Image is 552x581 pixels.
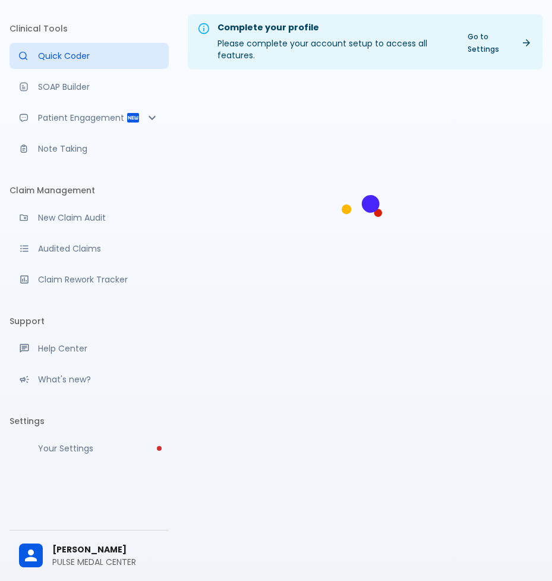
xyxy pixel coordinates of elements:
p: Quick Coder [38,50,159,62]
p: SOAP Builder [38,81,159,93]
div: [PERSON_NAME]PULSE MEDAL CENTER [10,535,169,576]
p: PULSE MEDAL CENTER [52,556,159,568]
a: Advanced note-taking [10,136,169,162]
li: Claim Management [10,176,169,205]
p: New Claim Audit [38,212,159,224]
li: Support [10,307,169,335]
div: Please complete your account setup to access all features. [217,18,451,66]
p: What's new? [38,373,159,385]
p: Help Center [38,343,159,354]
span: [PERSON_NAME] [52,544,159,556]
p: Note Taking [38,143,159,155]
div: Complete your profile [217,21,451,34]
a: Go to Settings [460,28,538,58]
a: View audited claims [10,235,169,262]
p: Your Settings [38,442,159,454]
a: Audit a new claim [10,205,169,231]
a: Monitor progress of claim corrections [10,266,169,293]
div: Recent updates and feature releases [10,366,169,392]
a: Please complete account setup [10,435,169,461]
a: Docugen: Compose a clinical documentation in seconds [10,74,169,100]
p: Audited Claims [38,243,159,255]
li: Settings [10,407,169,435]
div: Patient Reports & Referrals [10,105,169,131]
p: Patient Engagement [38,112,126,124]
li: Clinical Tools [10,14,169,43]
a: Moramiz: Find ICD10AM codes instantly [10,43,169,69]
p: Claim Rework Tracker [38,274,159,285]
a: Get help from our support team [10,335,169,362]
